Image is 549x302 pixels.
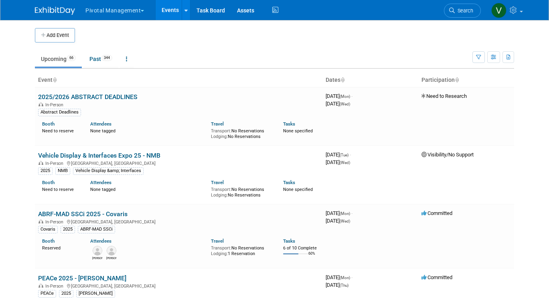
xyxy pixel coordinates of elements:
span: Committed [421,210,452,216]
a: Booth [42,121,55,127]
span: (Wed) [340,102,350,106]
span: 344 [101,55,112,61]
span: In-Person [45,219,66,225]
img: In-Person Event [38,219,43,223]
div: No Reservations No Reservations [211,127,271,139]
div: Reserved [42,244,78,251]
a: 2025/2026 ABSTRACT DEADLINES [38,93,138,101]
span: (Mon) [340,211,350,216]
div: [GEOGRAPHIC_DATA], [GEOGRAPHIC_DATA] [38,282,319,289]
td: 60% [308,251,315,262]
span: Transport: [211,128,231,134]
div: 2025 [38,167,53,174]
span: [DATE] [326,274,352,280]
a: Tasks [283,121,295,127]
a: Past344 [83,51,118,67]
a: Sort by Event Name [53,77,57,83]
img: ExhibitDay [35,7,75,15]
span: Transport: [211,187,231,192]
div: Abstract Deadlines [38,109,81,116]
div: 2025 [61,226,75,233]
div: [GEOGRAPHIC_DATA], [GEOGRAPHIC_DATA] [38,218,319,225]
span: [DATE] [326,282,348,288]
img: In-Person Event [38,284,43,288]
span: (Thu) [340,283,348,288]
button: Add Event [35,28,75,43]
div: None tagged [90,127,205,134]
a: Vehicle Display & Interfaces Expo 25 - NMB [38,152,160,159]
a: Travel [211,238,224,244]
div: Vehicle Display &amp; Interfaces [73,167,144,174]
a: Attendees [90,238,111,244]
a: Sort by Start Date [340,77,344,83]
span: In-Person [45,102,66,107]
a: Search [444,4,481,18]
img: Melissa Gabello [93,246,102,255]
span: [DATE] [326,218,350,224]
span: Visibility/No Support [421,152,474,158]
span: Lodging: [211,134,228,139]
a: PEACe 2025 - [PERSON_NAME] [38,274,126,282]
div: PEACe [38,290,56,297]
th: Event [35,73,322,87]
span: (Tue) [340,153,348,157]
span: [DATE] [326,93,352,99]
span: (Mon) [340,276,350,280]
a: Attendees [90,180,111,185]
a: Tasks [283,180,295,185]
span: - [351,93,352,99]
div: No Reservations 1 Reservation [211,244,271,256]
span: (Wed) [340,160,350,165]
th: Dates [322,73,418,87]
span: [DATE] [326,101,350,107]
span: Search [455,8,473,14]
img: Sujash Chatterjee [107,246,116,255]
span: Committed [421,274,452,280]
div: 6 of 10 Complete [283,245,319,251]
a: Sort by Participation Type [455,77,459,83]
a: Booth [42,238,55,244]
th: Participation [418,73,514,87]
div: Need to reserve [42,127,78,134]
a: Upcoming66 [35,51,82,67]
span: Lodging: [211,193,228,198]
span: None specified [283,128,313,134]
span: (Mon) [340,94,350,99]
div: No Reservations No Reservations [211,185,271,198]
div: Melissa Gabello [92,255,102,260]
a: Booth [42,180,55,185]
a: Tasks [283,238,295,244]
span: None specified [283,187,313,192]
a: Attendees [90,121,111,127]
span: In-Person [45,161,66,166]
div: [GEOGRAPHIC_DATA], [GEOGRAPHIC_DATA] [38,160,319,166]
img: Valerie Weld [491,3,506,18]
div: Need to reserve [42,185,78,193]
img: In-Person Event [38,161,43,165]
span: Need to Research [421,93,467,99]
span: Transport: [211,245,231,251]
span: - [351,274,352,280]
div: Sujash Chatterjee [106,255,116,260]
span: 66 [67,55,76,61]
span: - [351,210,352,216]
div: 2025 [59,290,73,297]
span: [DATE] [326,210,352,216]
a: ABRF-MAD SSCi 2025 - Covaris [38,210,128,218]
span: Lodging: [211,251,228,256]
span: - [350,152,351,158]
img: In-Person Event [38,102,43,106]
a: Travel [211,121,224,127]
span: (Wed) [340,219,350,223]
span: In-Person [45,284,66,289]
span: [DATE] [326,159,350,165]
a: Travel [211,180,224,185]
div: [PERSON_NAME] [76,290,115,297]
div: ABRF-MAD SSCi [78,226,115,233]
div: None tagged [90,185,205,193]
span: [DATE] [326,152,351,158]
div: NMB [55,167,70,174]
div: Covaris [38,226,58,233]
